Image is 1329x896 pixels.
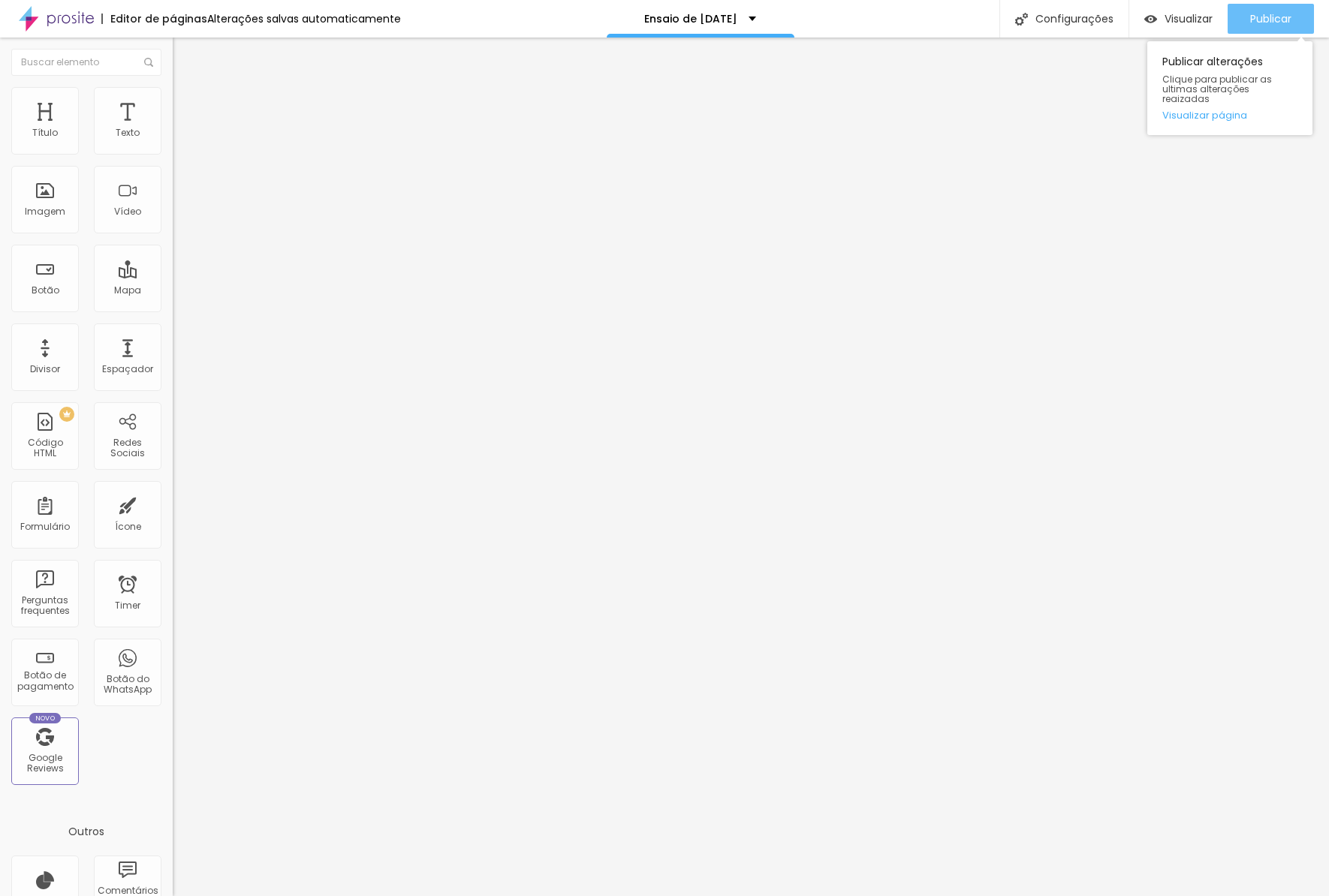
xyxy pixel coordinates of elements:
[11,49,161,76] input: Buscar elemento
[173,38,1329,896] iframe: Editor
[114,285,141,296] div: Mapa
[1129,4,1228,34] button: Visualizar
[101,14,207,24] div: Editor de páginas
[1228,4,1314,34] button: Publicar
[144,58,153,67] img: Icone
[1147,41,1312,135] div: Publicar alterações
[644,14,737,24] p: Ensaio de [DATE]
[15,670,74,692] div: Botão de pagamento
[114,206,141,217] div: Vídeo
[15,595,74,617] div: Perguntas frequentes
[1162,74,1297,104] span: Clique para publicar as ultimas alterações reaizadas
[1165,13,1213,25] span: Visualizar
[116,128,140,138] div: Texto
[25,206,65,217] div: Imagem
[32,285,59,296] div: Botão
[115,522,141,532] div: Ícone
[98,437,157,459] div: Redes Sociais
[30,364,60,374] div: Divisor
[32,128,58,138] div: Título
[1250,13,1291,25] span: Publicar
[98,674,157,696] div: Botão do WhatsApp
[207,14,401,24] div: Alterações salvas automaticamente
[29,713,62,723] div: Novo
[1015,13,1028,26] img: Icone
[102,364,153,374] div: Espaçador
[1162,110,1297,120] a: Visualizar página
[15,437,74,459] div: Código HTML
[20,522,70,532] div: Formulário
[1144,13,1157,26] img: view-1.svg
[115,600,140,611] div: Timer
[15,753,74,774] div: Google Reviews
